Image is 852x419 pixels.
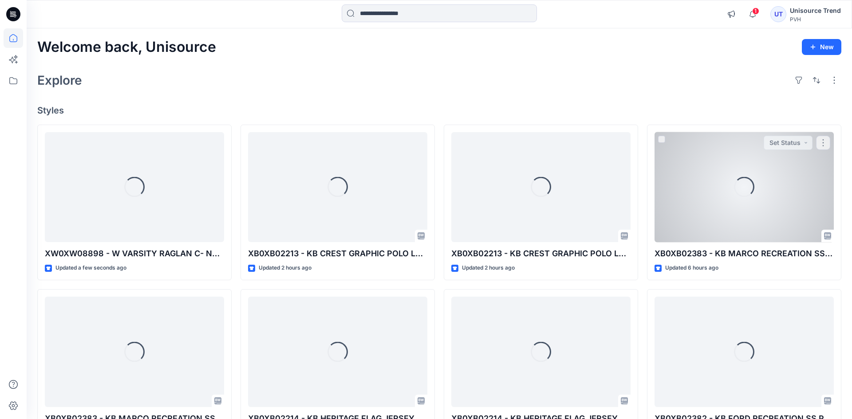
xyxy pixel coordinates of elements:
div: UT [770,6,786,22]
p: XB0XB02213 - KB CREST GRAPHIC POLO LS_proto [248,247,427,260]
p: Updated a few seconds ago [55,263,126,273]
button: New [802,39,841,55]
p: XW0XW08898 - W VARSITY RAGLAN C- NK SS TEE_fit [45,247,224,260]
h2: Explore [37,73,82,87]
p: XB0XB02383 - KB MARCO RECREATION SS POLO_proto [655,247,834,260]
div: PVH [790,16,841,23]
span: 1 [752,8,759,15]
h4: Styles [37,105,841,116]
p: Updated 2 hours ago [259,263,312,273]
p: Updated 6 hours ago [665,263,718,273]
p: Updated 2 hours ago [462,263,515,273]
div: Unisource Trend [790,5,841,16]
h2: Welcome back, Unisource [37,39,216,55]
p: XB0XB02213 - KB CREST GRAPHIC POLO LS_proto [451,247,631,260]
